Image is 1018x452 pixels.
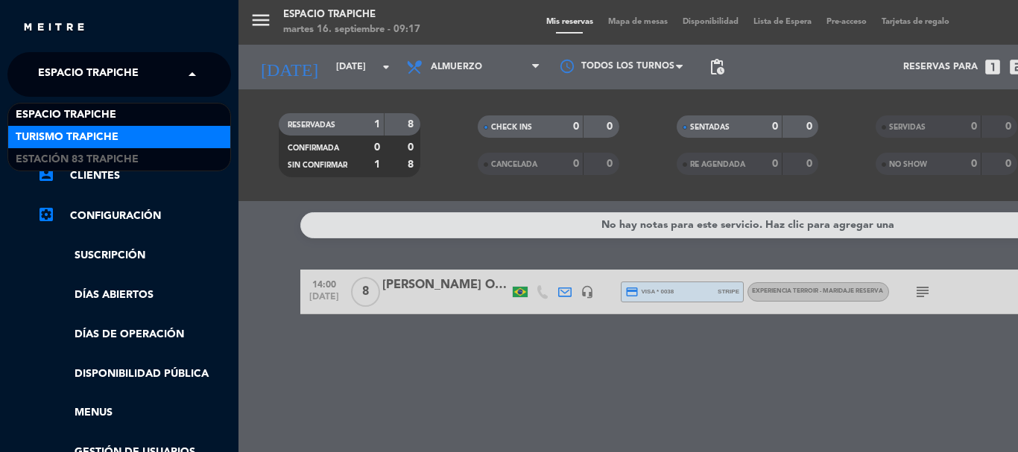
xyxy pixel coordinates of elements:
span: Turismo Trapiche [16,129,118,146]
span: Espacio Trapiche [16,106,116,124]
a: account_boxClientes [37,167,231,185]
a: Menus [37,404,231,421]
span: Estación 83 Trapiche [16,151,139,168]
a: Disponibilidad pública [37,366,231,383]
a: Configuración [37,207,231,225]
i: settings_applications [37,206,55,223]
img: MEITRE [22,22,86,34]
a: Días de Operación [37,326,231,343]
a: Días abiertos [37,287,231,304]
i: account_box [37,165,55,183]
a: Suscripción [37,247,231,264]
span: Espacio Trapiche [38,59,139,90]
